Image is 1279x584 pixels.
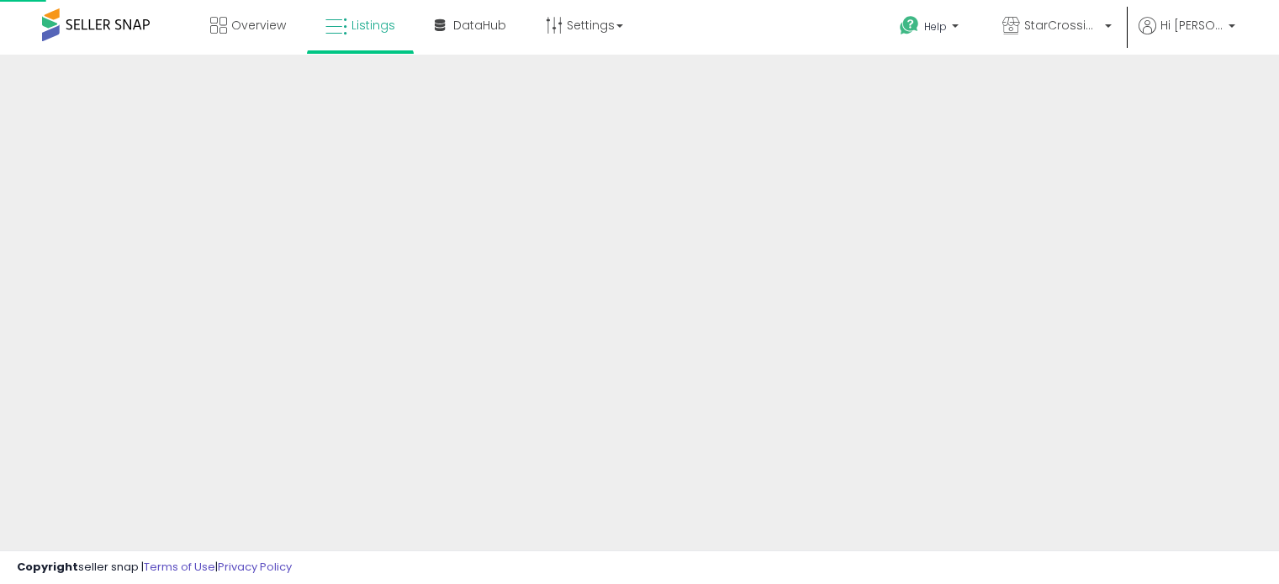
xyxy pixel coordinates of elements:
[924,19,947,34] span: Help
[453,17,506,34] span: DataHub
[351,17,395,34] span: Listings
[899,15,920,36] i: Get Help
[1024,17,1100,34] span: StarCrossing
[1160,17,1224,34] span: Hi [PERSON_NAME]
[17,560,292,576] div: seller snap | |
[231,17,286,34] span: Overview
[218,559,292,575] a: Privacy Policy
[144,559,215,575] a: Terms of Use
[1139,17,1235,55] a: Hi [PERSON_NAME]
[886,3,975,55] a: Help
[17,559,78,575] strong: Copyright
